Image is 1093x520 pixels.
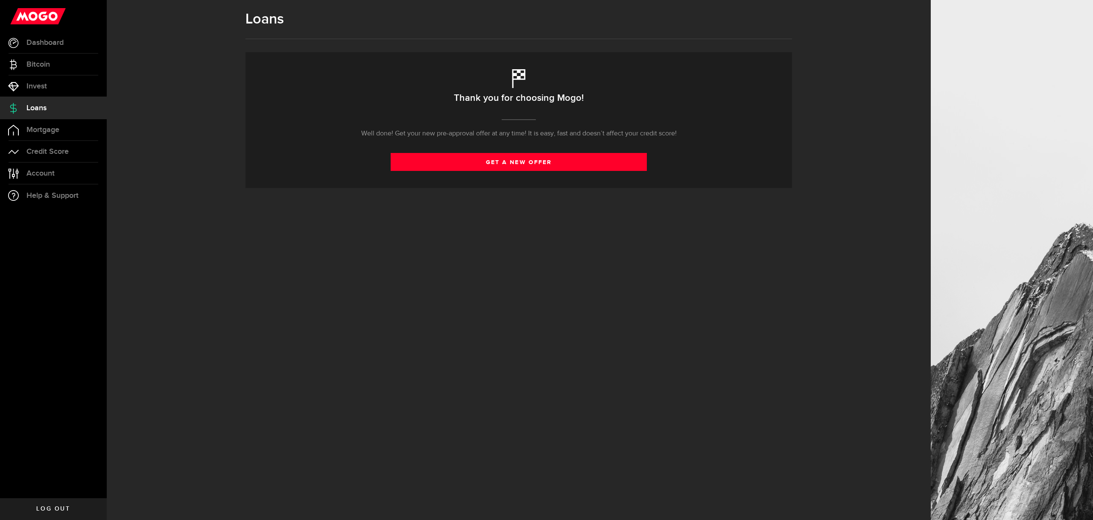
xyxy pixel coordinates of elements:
[26,148,69,156] span: Credit Score
[26,170,55,177] span: Account
[391,153,647,171] a: get a new offer
[454,89,584,107] h2: Thank you for choosing Mogo!
[26,82,47,90] span: Invest
[361,129,677,139] p: Well done! Get your new pre-approval offer at any time! It is easy, fast and doesn’t affect your ...
[26,126,59,134] span: Mortgage
[1057,484,1093,520] iframe: LiveChat chat widget
[26,61,50,68] span: Bitcoin
[26,104,47,112] span: Loans
[245,11,792,28] h1: Loans
[36,506,70,512] span: Log out
[26,192,79,200] span: Help & Support
[26,39,64,47] span: Dashboard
